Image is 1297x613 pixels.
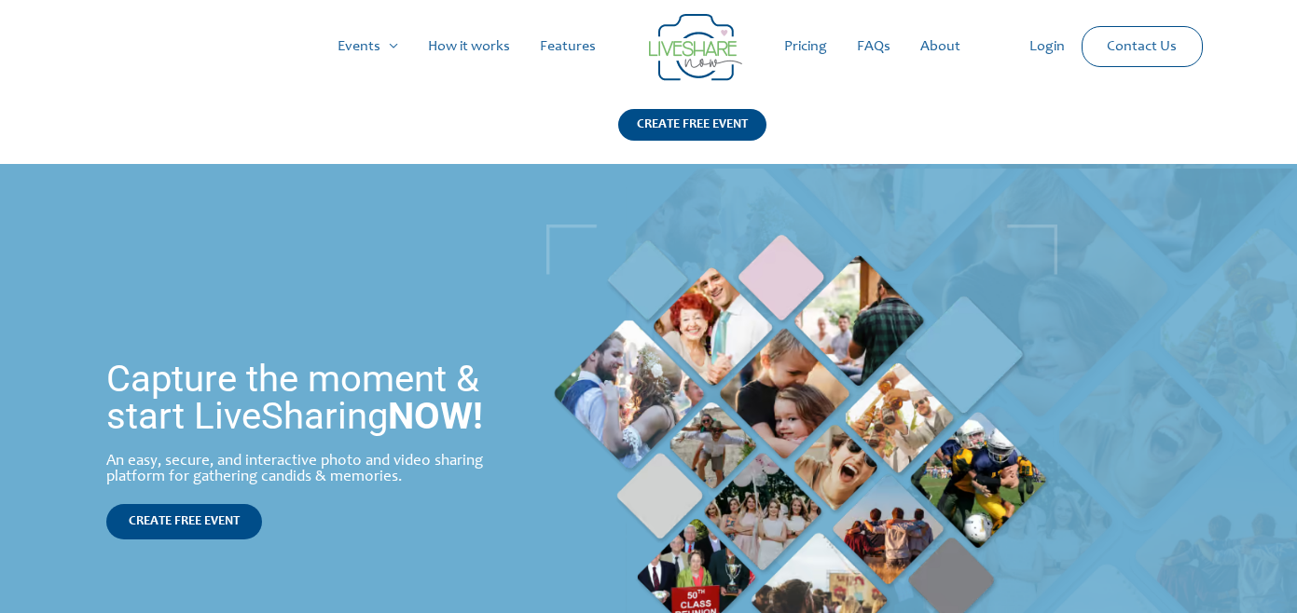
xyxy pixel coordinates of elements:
img: LiveShare logo - Capture & Share Event Memories [649,14,742,81]
a: About [905,17,975,76]
a: Pricing [769,17,842,76]
a: How it works [413,17,525,76]
a: Features [525,17,611,76]
a: Events [323,17,413,76]
a: Contact Us [1092,27,1192,66]
div: CREATE FREE EVENT [618,109,766,141]
h1: Capture the moment & start LiveSharing [106,361,515,435]
a: Login [1014,17,1080,76]
strong: NOW! [388,394,483,438]
a: CREATE FREE EVENT [106,504,262,539]
span: CREATE FREE EVENT [129,515,240,528]
div: An easy, secure, and interactive photo and video sharing platform for gathering candids & memories. [106,454,515,485]
nav: Site Navigation [33,17,1264,76]
a: CREATE FREE EVENT [618,109,766,164]
a: FAQs [842,17,905,76]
